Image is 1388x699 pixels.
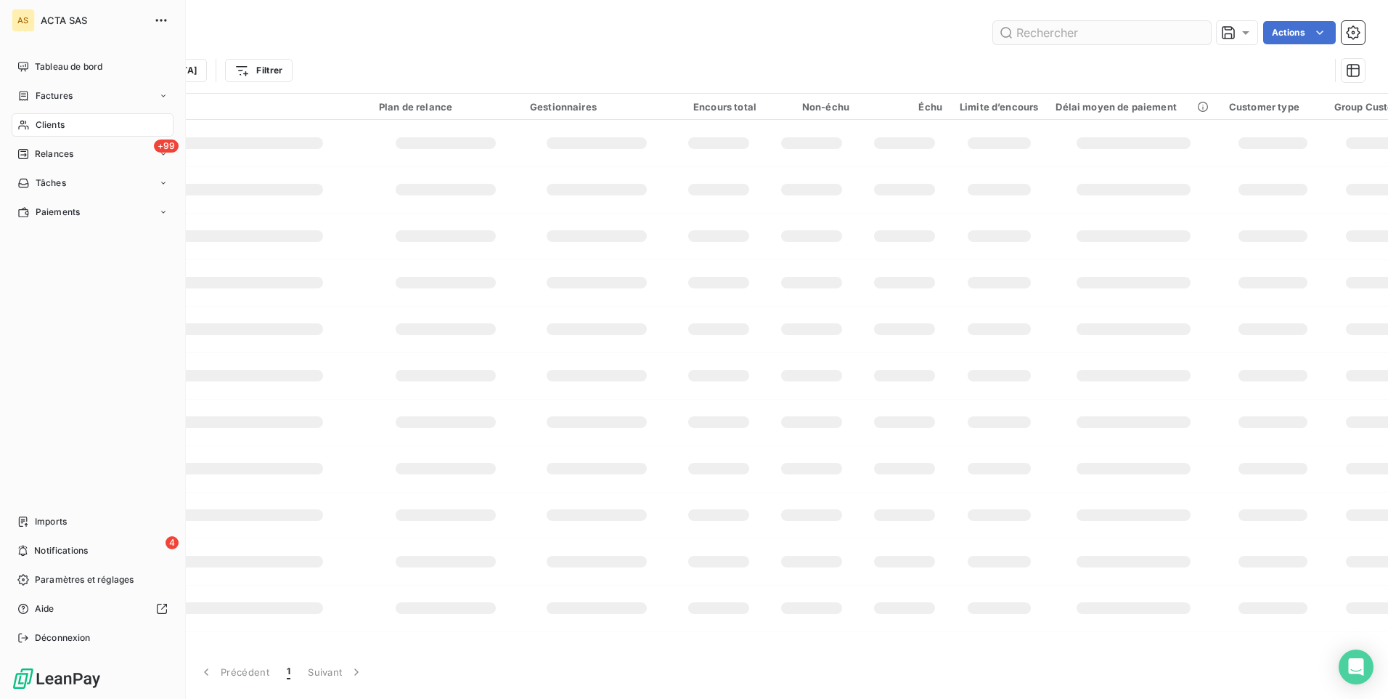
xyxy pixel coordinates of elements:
[36,206,80,219] span: Paiements
[190,657,278,687] button: Précédent
[1339,650,1373,684] div: Open Intercom Messenger
[35,602,54,615] span: Aide
[12,510,173,533] a: Imports
[299,657,372,687] button: Suivant
[12,201,173,224] a: Paiements
[12,568,173,591] a: Paramètres et réglages
[530,101,664,113] div: Gestionnaires
[12,113,173,137] a: Clients
[34,544,88,557] span: Notifications
[35,631,91,645] span: Déconnexion
[12,84,173,108] a: Factures
[12,171,173,195] a: Tâches
[12,142,173,166] a: +99Relances
[12,9,35,32] div: AS
[867,101,942,113] div: Échu
[36,177,66,190] span: Tâches
[993,21,1211,44] input: Rechercher
[1229,101,1317,113] div: Customer type
[1263,21,1336,44] button: Actions
[35,573,134,586] span: Paramètres et réglages
[36,89,73,102] span: Factures
[36,118,65,132] span: Clients
[774,101,849,113] div: Non-échu
[35,515,67,528] span: Imports
[12,55,173,78] a: Tableau de bord
[12,667,102,690] img: Logo LeanPay
[681,101,756,113] div: Encours total
[278,657,299,687] button: 1
[35,148,73,161] span: Relances
[287,665,290,679] span: 1
[960,101,1038,113] div: Limite d’encours
[225,59,292,82] button: Filtrer
[12,597,173,621] a: Aide
[1056,101,1211,113] div: Délai moyen de paiement
[41,15,145,26] span: ACTA SAS
[379,101,513,113] div: Plan de relance
[154,140,179,153] span: +99
[166,536,179,549] span: 4
[35,60,102,73] span: Tableau de bord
